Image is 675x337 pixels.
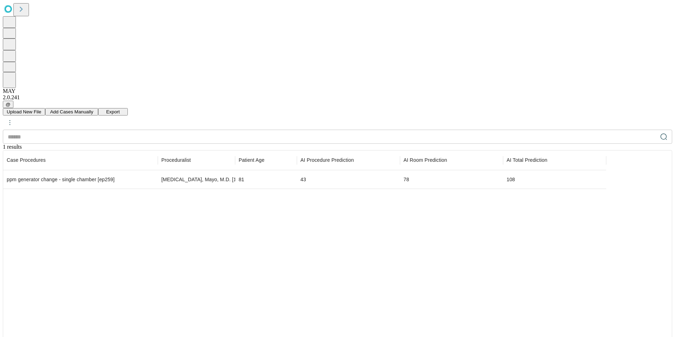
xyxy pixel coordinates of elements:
[507,177,515,182] span: 108
[98,108,128,116] button: Export
[3,88,672,94] div: MAY
[3,144,22,150] span: 1 results
[50,109,93,114] span: Add Cases Manually
[507,156,547,164] span: Includes set-up, patient in-room to patient out-of-room, and clean-up
[7,156,46,164] span: Scheduled procedures
[161,171,232,189] div: [MEDICAL_DATA], Mayo, M.D. [1502690]
[6,102,11,107] span: @
[7,109,41,114] span: Upload New File
[404,177,409,182] span: 78
[45,108,98,116] button: Add Cases Manually
[161,156,191,164] span: Proceduralist
[3,108,45,116] button: Upload New File
[239,171,293,189] div: 81
[300,177,306,182] span: 43
[300,156,354,164] span: Time-out to extubation/pocket closure
[4,116,16,129] button: kebab-menu
[239,156,264,164] span: Patient Age
[98,108,128,114] a: Export
[3,94,672,101] div: 2.0.241
[106,109,120,114] span: Export
[404,156,447,164] span: Patient in room to patient out of room
[3,101,13,108] button: @
[7,171,154,189] div: ppm generator change - single chamber [ep259]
